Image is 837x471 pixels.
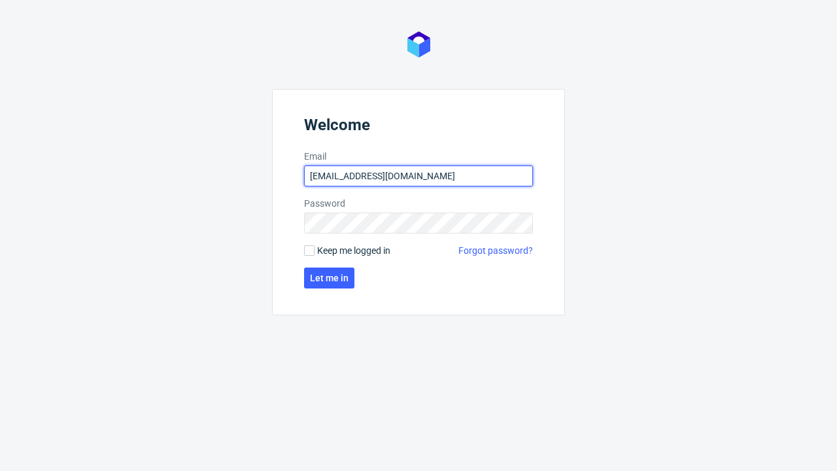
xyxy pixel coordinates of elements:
[304,116,533,139] header: Welcome
[310,273,349,283] span: Let me in
[317,244,390,257] span: Keep me logged in
[304,268,354,288] button: Let me in
[304,166,533,186] input: you@youremail.com
[304,197,533,210] label: Password
[304,150,533,163] label: Email
[458,244,533,257] a: Forgot password?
